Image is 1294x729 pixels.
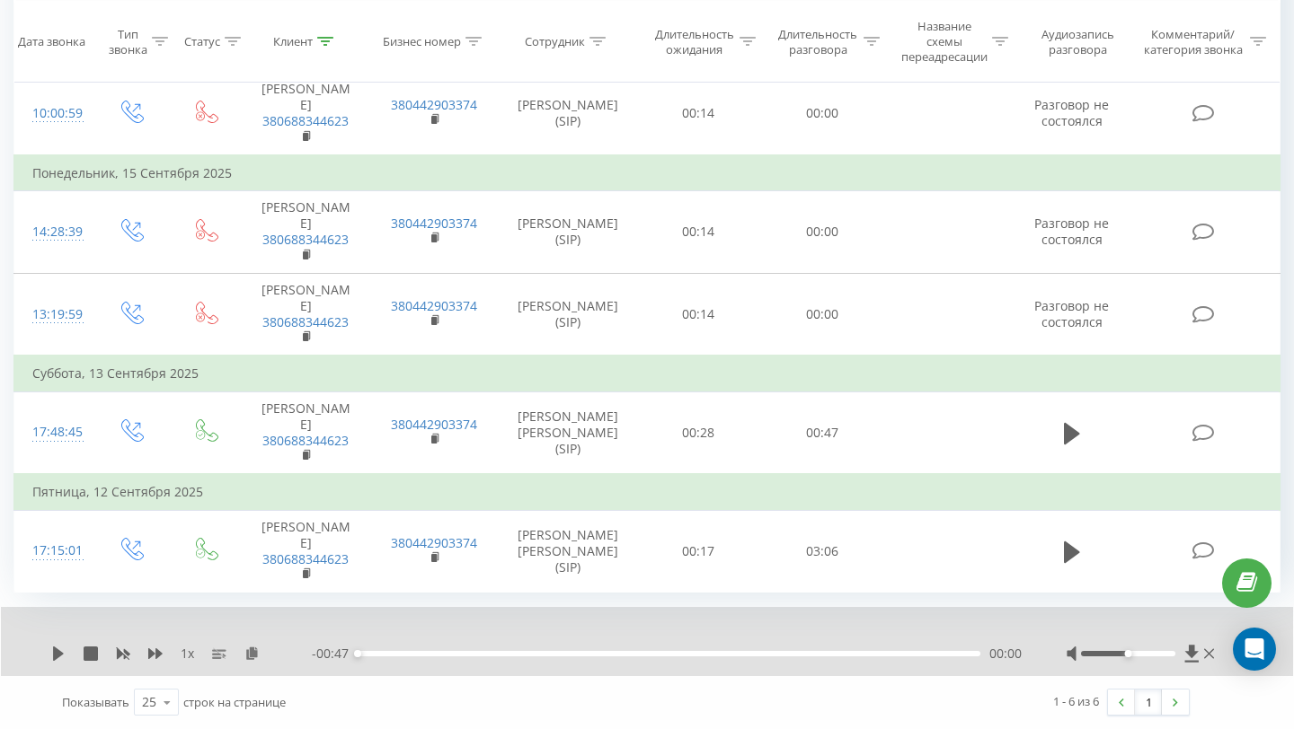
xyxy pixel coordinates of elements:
[653,26,736,57] div: Длительность ожидания
[242,190,370,273] td: [PERSON_NAME]
[1034,215,1109,248] span: Разговор не состоялся
[14,356,1281,391] td: Суббота, 13 Сентября 2025
[32,415,75,450] div: 17:48:45
[383,34,461,49] div: Бизнес номер
[391,215,477,232] a: 380442903374
[142,693,156,711] div: 25
[184,34,220,49] div: Статус
[391,534,477,551] a: 380442903374
[989,645,1022,663] span: 00:00
[1053,692,1099,710] div: 1 - 6 из 6
[32,96,75,131] div: 10:00:59
[525,34,585,49] div: Сотрудник
[1135,689,1162,715] a: 1
[499,273,637,356] td: [PERSON_NAME] (SIP)
[499,510,637,593] td: [PERSON_NAME] [PERSON_NAME] (SIP)
[32,297,75,332] div: 13:19:59
[62,694,129,710] span: Показывать
[637,73,761,155] td: 00:14
[262,550,349,567] a: 380688344623
[499,73,637,155] td: [PERSON_NAME] (SIP)
[262,112,349,129] a: 380688344623
[242,273,370,356] td: [PERSON_NAME]
[776,26,859,57] div: Длительность разговора
[183,694,286,710] span: строк на странице
[1034,297,1109,330] span: Разговор не состоялся
[1034,96,1109,129] span: Разговор не состоялся
[273,34,313,49] div: Клиент
[1029,26,1127,57] div: Аудиозапись разговора
[32,533,75,568] div: 17:15:01
[312,645,358,663] span: - 00:47
[499,391,637,474] td: [PERSON_NAME] [PERSON_NAME] (SIP)
[354,650,361,657] div: Accessibility label
[181,645,194,663] span: 1 x
[242,391,370,474] td: [PERSON_NAME]
[637,190,761,273] td: 00:14
[262,231,349,248] a: 380688344623
[18,34,85,49] div: Дата звонка
[14,155,1281,191] td: Понедельник, 15 Сентября 2025
[109,26,147,57] div: Тип звонка
[391,96,477,113] a: 380442903374
[32,215,75,250] div: 14:28:39
[760,190,884,273] td: 00:00
[637,273,761,356] td: 00:14
[242,73,370,155] td: [PERSON_NAME]
[14,474,1281,510] td: Пятница, 12 Сентября 2025
[262,313,349,330] a: 380688344623
[499,190,637,273] td: [PERSON_NAME] (SIP)
[637,510,761,593] td: 00:17
[1140,26,1245,57] div: Комментарий/категория звонка
[760,391,884,474] td: 00:47
[760,273,884,356] td: 00:00
[391,416,477,433] a: 380442903374
[262,432,349,449] a: 380688344623
[760,510,884,593] td: 03:06
[760,73,884,155] td: 00:00
[1233,628,1276,671] div: Open Intercom Messenger
[900,19,988,65] div: Название схемы переадресации
[391,297,477,314] a: 380442903374
[637,391,761,474] td: 00:28
[242,510,370,593] td: [PERSON_NAME]
[1124,650,1131,657] div: Accessibility label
